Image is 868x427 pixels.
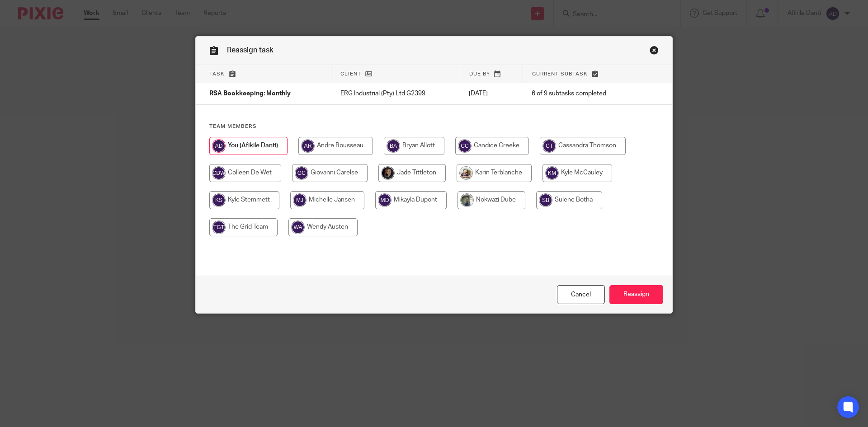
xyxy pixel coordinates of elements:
[532,71,588,76] span: Current subtask
[209,123,659,130] h4: Team members
[209,71,225,76] span: Task
[469,89,514,98] p: [DATE]
[227,47,274,54] span: Reassign task
[340,89,451,98] p: ERG Industrial (Pty) Ltd G2399
[209,91,291,97] span: RSA Bookkeeping: Monthly
[609,285,663,305] input: Reassign
[523,83,638,105] td: 6 of 9 subtasks completed
[340,71,361,76] span: Client
[469,71,490,76] span: Due by
[650,46,659,58] a: Close this dialog window
[557,285,605,305] a: Close this dialog window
